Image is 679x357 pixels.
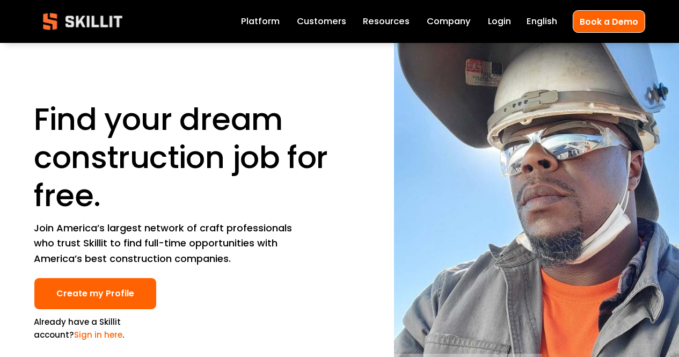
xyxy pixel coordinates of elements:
a: Platform [241,14,280,29]
p: Already have a Skillit account? . [34,316,156,341]
a: folder dropdown [363,14,410,29]
span: English [527,15,557,28]
h1: Find your dream construction job for free. [34,100,337,215]
div: language picker [527,14,557,29]
a: Sign in here [74,329,122,340]
a: Book a Demo [573,10,645,32]
a: Login [488,14,511,29]
a: Company [427,14,471,29]
img: Skillit [34,5,132,38]
a: Customers [297,14,346,29]
p: Join America’s largest network of craft professionals who trust Skillit to find full-time opportu... [34,221,311,267]
span: Resources [363,15,410,28]
a: Create my Profile [34,278,156,310]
